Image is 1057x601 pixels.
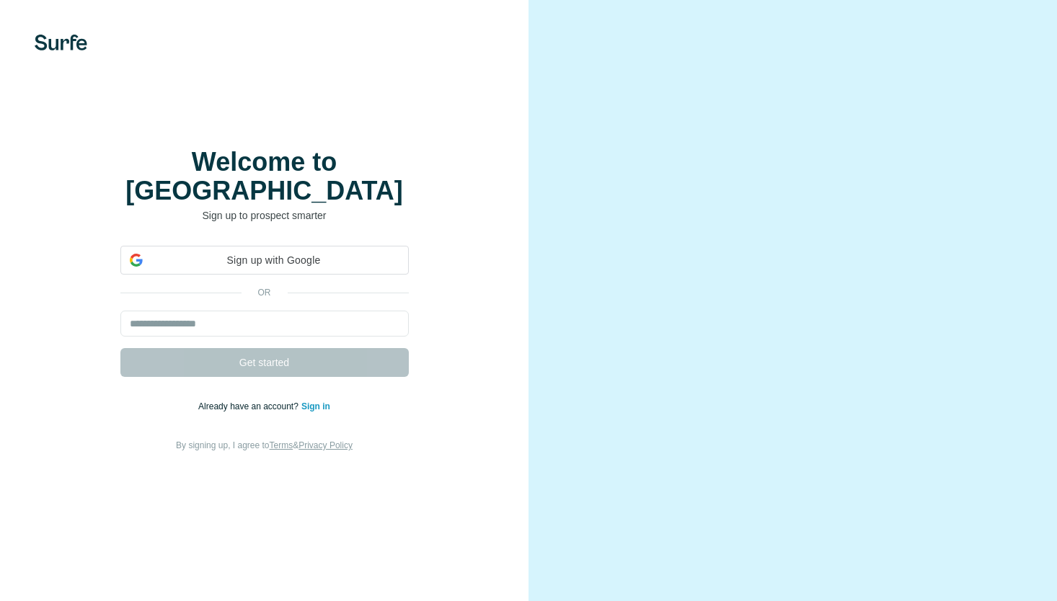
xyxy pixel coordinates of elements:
[301,401,330,411] a: Sign in
[270,440,293,450] a: Terms
[35,35,87,50] img: Surfe's logo
[242,286,288,299] p: or
[120,208,409,223] p: Sign up to prospect smarter
[120,246,409,275] div: Sign up with Google
[176,440,353,450] span: By signing up, I agree to &
[149,253,399,268] span: Sign up with Google
[298,440,353,450] a: Privacy Policy
[120,148,409,205] h1: Welcome to [GEOGRAPHIC_DATA]
[198,401,301,411] span: Already have an account?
